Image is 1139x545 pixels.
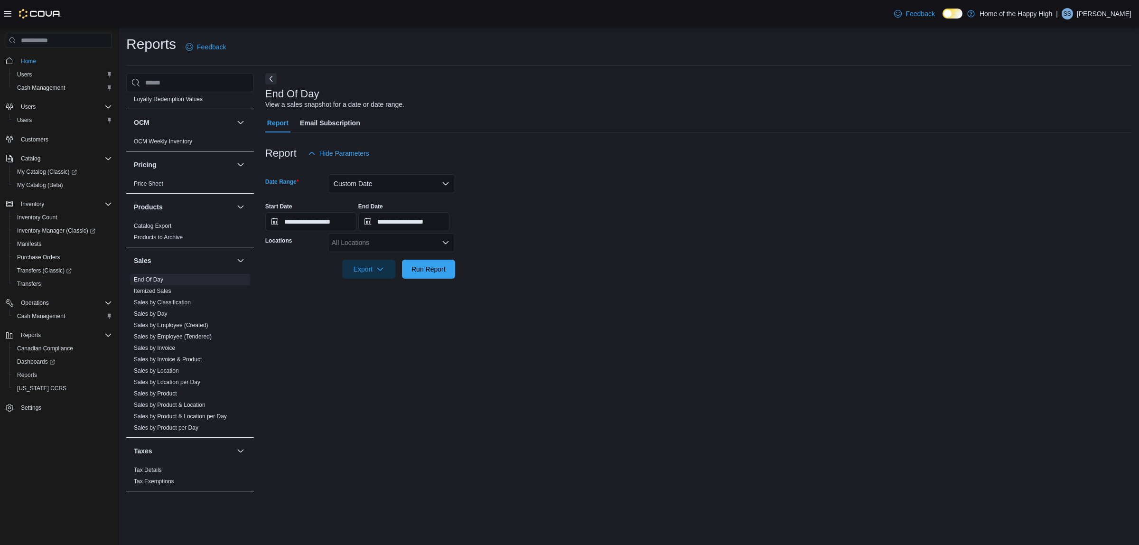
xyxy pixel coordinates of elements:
input: Dark Mode [943,9,962,19]
a: Products to Archive [134,234,183,241]
h3: Pricing [134,160,156,169]
a: Canadian Compliance [13,343,77,354]
a: Loyalty Redemption Values [134,96,203,103]
span: Users [21,103,36,111]
a: Manifests [13,238,45,250]
button: Reports [2,329,116,342]
span: SS [1064,8,1071,19]
button: Users [2,100,116,113]
h3: OCM [134,118,149,127]
a: Sales by Product [134,390,177,397]
a: Sales by Employee (Created) [134,322,208,329]
p: Home of the Happy High [980,8,1052,19]
span: Price Sheet [134,180,163,188]
span: Feedback [906,9,934,19]
span: Catalog [17,153,112,164]
a: Sales by Classification [134,299,191,306]
a: Dashboards [9,355,116,368]
span: Feedback [197,42,226,52]
button: Cash Management [9,81,116,94]
a: Settings [17,402,45,413]
button: Reports [9,368,116,382]
span: Users [17,71,32,78]
label: Start Date [265,203,292,210]
a: Tax Details [134,467,162,473]
span: Users [13,69,112,80]
a: Catalog Export [134,223,171,229]
div: Sajjad Syed [1062,8,1073,19]
span: Users [13,114,112,126]
button: Taxes [235,445,246,457]
input: Press the down key to open a popover containing a calendar. [265,212,356,231]
span: OCM Weekly Inventory [134,138,192,145]
button: Reports [17,329,45,341]
span: End Of Day [134,276,163,283]
span: Inventory [21,200,44,208]
a: Sales by Day [134,310,168,317]
div: OCM [126,136,254,151]
span: Tax Details [134,466,162,474]
span: Sales by Invoice [134,344,175,352]
span: My Catalog (Beta) [17,181,63,189]
a: Sales by Product per Day [134,424,198,431]
span: Transfers [17,280,41,288]
button: Canadian Compliance [9,342,116,355]
span: Inventory [17,198,112,210]
span: Customers [21,136,48,143]
button: Inventory [17,198,48,210]
span: Inventory Count [13,212,112,223]
a: Transfers (Classic) [9,264,116,277]
a: Users [13,114,36,126]
span: My Catalog (Beta) [13,179,112,191]
span: Operations [21,299,49,307]
a: [US_STATE] CCRS [13,383,70,394]
button: Settings [2,401,116,414]
span: Run Report [411,264,446,274]
label: Date Range [265,178,299,186]
span: Export [348,260,390,279]
span: Sales by Employee (Tendered) [134,333,212,340]
button: Users [9,113,116,127]
button: Customers [2,132,116,146]
a: Customers [17,134,52,145]
span: Sales by Product & Location [134,401,205,409]
img: Cova [19,9,61,19]
button: Sales [134,256,233,265]
span: Inventory Manager (Classic) [17,227,95,235]
span: Customers [17,133,112,145]
span: Catalog Export [134,222,171,230]
div: Sales [126,274,254,437]
span: Reports [17,329,112,341]
a: Sales by Invoice & Product [134,356,202,363]
button: [US_STATE] CCRS [9,382,116,395]
button: Custom Date [328,174,455,193]
a: My Catalog (Classic) [13,166,81,178]
h3: Products [134,202,163,212]
button: Inventory Count [9,211,116,224]
span: Dashboards [13,356,112,367]
button: OCM [235,117,246,128]
button: Cash Management [9,310,116,323]
label: Locations [265,237,292,244]
span: Email Subscription [300,113,360,132]
button: Run Report [402,260,455,279]
span: Itemized Sales [134,287,171,295]
span: Sales by Location [134,367,179,375]
a: Transfers [13,278,45,290]
nav: Complex example [6,50,112,439]
a: Sales by Product & Location per Day [134,413,227,420]
button: Catalog [2,152,116,165]
a: Home [17,56,40,67]
a: Cash Management [13,310,69,322]
span: Reports [21,331,41,339]
span: Cash Management [13,82,112,94]
button: Pricing [134,160,233,169]
button: Operations [2,296,116,310]
p: | [1056,8,1058,19]
h3: End Of Day [265,88,319,100]
a: Feedback [182,38,230,56]
span: Purchase Orders [17,254,60,261]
